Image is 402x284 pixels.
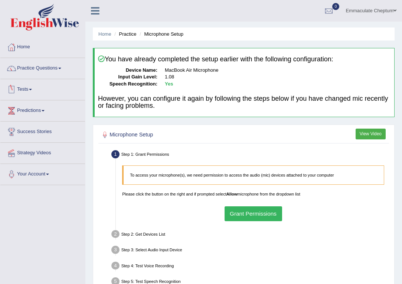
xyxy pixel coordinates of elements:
[0,37,85,55] a: Home
[109,228,392,242] div: Step 2: Get Devices List
[165,74,391,81] dd: 1.08
[122,191,384,197] p: Please click the button on the right and if prompted select microphone from the dropdown list
[98,74,157,81] dt: Input Gain Level:
[356,129,386,139] button: View Video
[109,244,392,258] div: Step 3: Select Audio Input Device
[109,260,392,274] div: Step 4: Test Voice Recording
[0,164,85,183] a: Your Account
[98,31,111,37] a: Home
[0,100,85,119] a: Predictions
[332,3,340,10] span: 0
[0,58,85,77] a: Practice Questions
[165,67,391,74] dd: MacBook Air Microphone
[130,172,378,178] p: To access your microphone(s), we need permission to access the audio (mic) devices attached to yo...
[109,148,392,162] div: Step 1: Grant Permissions
[225,206,282,221] button: Grant Permissions
[98,67,157,74] dt: Device Name:
[100,130,278,140] h2: Microphone Setup
[98,55,391,63] h4: You have already completed the setup earlier with the following configuration:
[165,81,173,87] b: Yes
[0,122,85,140] a: Success Stories
[98,81,157,88] dt: Speech Recognition:
[112,30,136,38] li: Practice
[98,95,391,110] h4: However, you can configure it again by following the steps below if you have changed mic recently...
[226,192,237,196] b: Allow
[138,30,183,38] li: Microphone Setup
[0,143,85,161] a: Strategy Videos
[0,79,85,98] a: Tests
